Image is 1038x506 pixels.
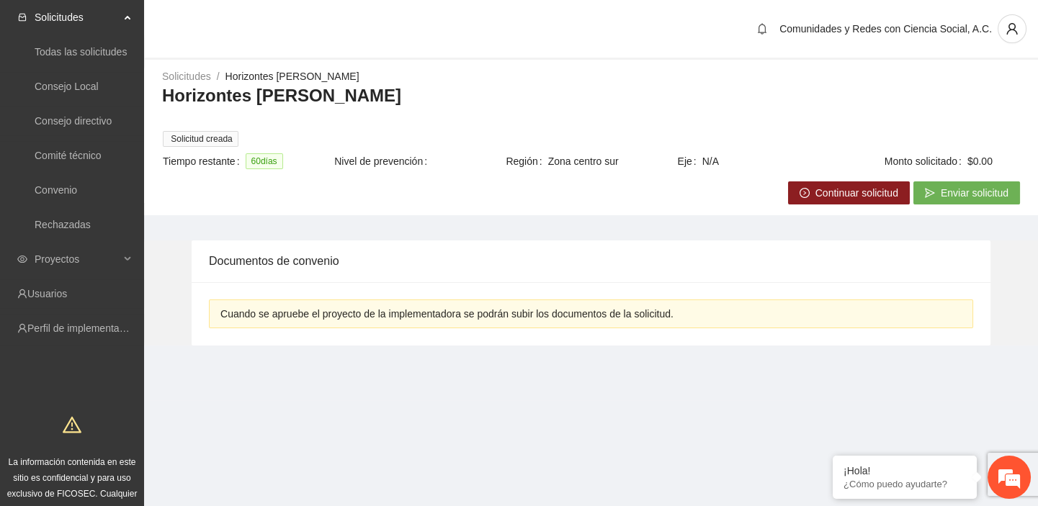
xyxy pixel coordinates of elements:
[800,188,810,199] span: right-circle
[27,288,67,299] a: Usuarios
[844,479,966,489] p: ¿Cómo puedo ayudarte?
[220,306,962,322] div: Cuando se apruebe el proyecto de la implementadora se podrán subir los documentos de la solicitud.
[779,23,992,35] span: Comunidades y Redes con Ciencia Social, A.C.
[217,71,220,82] span: /
[35,219,91,230] a: Rechazadas
[925,188,935,199] span: send
[84,168,199,314] span: Estamos en línea.
[702,153,848,169] span: N/A
[35,3,120,32] span: Solicitudes
[35,115,112,127] a: Consejo directivo
[35,46,127,58] a: Todas las solicitudes
[998,22,1026,35] span: user
[913,181,1020,204] button: sendEnviar solicitud
[27,322,140,334] a: Perfil de implementadora
[35,150,102,161] a: Comité técnico
[7,346,274,397] textarea: Escriba su mensaje y pulse “Intro”
[751,17,774,40] button: bell
[967,153,1019,169] span: $0.00
[246,153,283,169] span: 60 día s
[163,153,246,169] span: Tiempo restante
[236,7,271,42] div: Minimizar ventana de chat en vivo
[844,465,966,476] div: ¡Hola!
[209,240,973,281] div: Documentos de convenio
[678,153,702,169] span: Eje
[63,415,81,434] span: warning
[17,12,27,22] span: inbox
[788,181,910,204] button: right-circleContinuar solicitud
[815,185,898,201] span: Continuar solicitud
[225,71,359,82] a: Horizontes [PERSON_NAME]
[941,185,1008,201] span: Enviar solicitud
[548,153,676,169] span: Zona centro sur
[162,71,211,82] a: Solicitudes
[35,184,77,196] a: Convenio
[35,245,120,274] span: Proyectos
[506,153,547,169] span: Región
[162,84,1020,107] h3: Horizontes [PERSON_NAME]
[885,153,967,169] span: Monto solicitado
[751,23,773,35] span: bell
[334,153,433,169] span: Nivel de prevención
[163,131,238,147] span: Solicitud creada
[17,254,27,264] span: eye
[998,14,1026,43] button: user
[35,81,99,92] a: Consejo Local
[75,73,242,92] div: Chatee con nosotros ahora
